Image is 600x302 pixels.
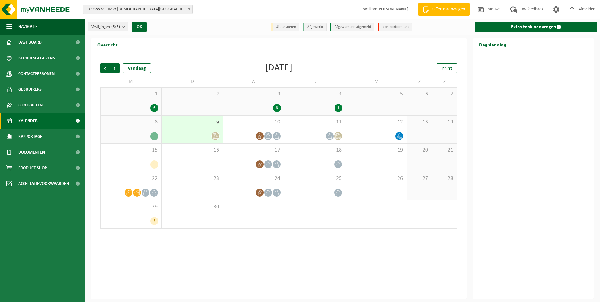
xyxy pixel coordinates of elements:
span: 20 [410,147,429,154]
div: Vandaag [123,63,151,73]
span: Kalender [18,113,38,129]
span: 14 [435,119,454,126]
span: 5 [349,91,404,98]
td: M [100,76,162,87]
div: 5 [150,160,158,169]
div: 1 [335,104,342,112]
a: Print [437,63,457,73]
td: D [162,76,223,87]
span: 26 [349,175,404,182]
div: [DATE] [265,63,292,73]
span: 28 [435,175,454,182]
div: 6 [150,104,158,112]
button: OK [132,22,147,32]
span: 1 [104,91,158,98]
span: Contracten [18,97,43,113]
li: Afgewerkt en afgemeld [330,23,374,31]
span: Vestigingen [91,22,120,32]
span: Acceptatievoorwaarden [18,176,69,191]
span: Volgende [110,63,120,73]
span: 24 [226,175,281,182]
li: Non-conformiteit [378,23,412,31]
span: 4 [287,91,342,98]
span: Rapportage [18,129,42,144]
span: Product Shop [18,160,47,176]
span: Bedrijfsgegevens [18,50,55,66]
h2: Overzicht [91,38,124,51]
span: 10-935538 - VZW PRIESTER DAENS COLLEGE - AALST [83,5,192,14]
span: 22 [104,175,158,182]
span: 6 [410,91,429,98]
td: Z [432,76,457,87]
li: Uit te voeren [271,23,299,31]
span: Vorige [100,63,110,73]
a: Offerte aanvragen [418,3,470,16]
span: Navigatie [18,19,38,35]
span: 2 [165,91,219,98]
span: 30 [165,203,219,210]
span: 29 [104,203,158,210]
span: 25 [287,175,342,182]
span: 19 [349,147,404,154]
span: Documenten [18,144,45,160]
span: 8 [104,119,158,126]
td: V [346,76,407,87]
a: Extra taak aanvragen [475,22,598,32]
span: 7 [435,91,454,98]
span: 18 [287,147,342,154]
span: Offerte aanvragen [431,6,467,13]
div: 5 [150,132,158,140]
button: Vestigingen(5/5) [88,22,128,31]
count: (5/5) [111,25,120,29]
span: 23 [165,175,219,182]
span: 27 [410,175,429,182]
span: 10-935538 - VZW PRIESTER DAENS COLLEGE - AALST [83,5,193,14]
td: W [223,76,284,87]
span: Gebruikers [18,82,42,97]
span: Contactpersonen [18,66,55,82]
div: 3 [273,104,281,112]
span: 3 [226,91,281,98]
td: D [284,76,346,87]
span: 11 [287,119,342,126]
span: Print [442,66,452,71]
div: 5 [150,217,158,225]
span: 15 [104,147,158,154]
span: 21 [435,147,454,154]
span: 16 [165,147,219,154]
span: 10 [226,119,281,126]
span: 17 [226,147,281,154]
span: Dashboard [18,35,42,50]
h2: Dagplanning [473,38,512,51]
td: Z [407,76,432,87]
span: 13 [410,119,429,126]
span: 12 [349,119,404,126]
strong: [PERSON_NAME] [377,7,409,12]
span: 9 [165,119,219,126]
li: Afgewerkt [303,23,327,31]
